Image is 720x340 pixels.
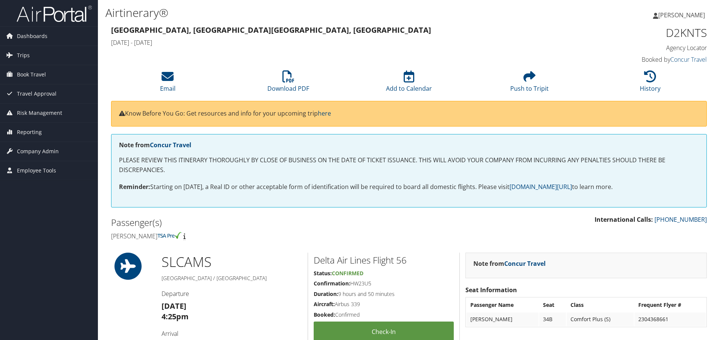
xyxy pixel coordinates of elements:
h4: Agency Locator [566,44,707,52]
a: Add to Calendar [386,75,432,93]
span: Employee Tools [17,161,56,180]
td: [PERSON_NAME] [467,313,538,326]
a: Concur Travel [670,55,707,64]
p: PLEASE REVIEW THIS ITINERARY THOROUGHLY BY CLOSE OF BUSINESS ON THE DATE OF TICKET ISSUANCE. THIS... [119,156,699,175]
h4: [DATE] - [DATE] [111,38,555,47]
a: Email [160,75,175,93]
strong: Confirmation: [314,280,350,287]
h1: D2KNTS [566,25,707,41]
h5: Confirmed [314,311,454,319]
img: tsa-precheck.png [157,232,182,239]
p: Starting on [DATE], a Real ID or other acceptable form of identification will be required to boar... [119,182,699,192]
a: Push to Tripit [510,75,549,93]
a: Concur Travel [504,259,546,268]
h1: Airtinerary® [105,5,510,21]
strong: Aircraft: [314,300,335,308]
td: 2304368661 [635,313,706,326]
a: Download PDF [267,75,309,93]
a: Concur Travel [150,141,191,149]
th: Class [567,298,634,312]
a: History [640,75,661,93]
th: Seat [539,298,566,312]
span: Book Travel [17,65,46,84]
span: Confirmed [332,270,363,277]
span: Dashboards [17,27,47,46]
strong: International Calls: [595,215,653,224]
th: Passenger Name [467,298,538,312]
span: [PERSON_NAME] [658,11,705,19]
h5: HW23U5 [314,280,454,287]
strong: Status: [314,270,332,277]
td: Comfort Plus (S) [567,313,634,326]
span: Reporting [17,123,42,142]
h5: 9 hours and 50 minutes [314,290,454,298]
td: 34B [539,313,566,326]
strong: Booked: [314,311,335,318]
a: [PERSON_NAME] [653,4,712,26]
h4: Booked by [566,55,707,64]
a: [PHONE_NUMBER] [654,215,707,224]
strong: Note from [473,259,546,268]
strong: Note from [119,141,191,149]
strong: Duration: [314,290,338,297]
h5: [GEOGRAPHIC_DATA] / [GEOGRAPHIC_DATA] [162,274,302,282]
span: Company Admin [17,142,59,161]
strong: [GEOGRAPHIC_DATA], [GEOGRAPHIC_DATA] [GEOGRAPHIC_DATA], [GEOGRAPHIC_DATA] [111,25,431,35]
img: airportal-logo.png [17,5,92,23]
h1: SLC AMS [162,253,302,271]
span: Travel Approval [17,84,56,103]
h4: [PERSON_NAME] [111,232,403,240]
h2: Passenger(s) [111,216,403,229]
strong: 4:25pm [162,311,189,322]
span: Trips [17,46,30,65]
h2: Delta Air Lines Flight 56 [314,254,454,267]
h5: Airbus 339 [314,300,454,308]
th: Frequent Flyer # [635,298,706,312]
h4: Arrival [162,329,302,338]
strong: Seat Information [465,286,517,294]
a: [DOMAIN_NAME][URL] [509,183,572,191]
strong: Reminder: [119,183,150,191]
h4: Departure [162,290,302,298]
span: Risk Management [17,104,62,122]
strong: [DATE] [162,301,186,311]
a: here [318,109,331,117]
p: Know Before You Go: Get resources and info for your upcoming trip [119,109,699,119]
